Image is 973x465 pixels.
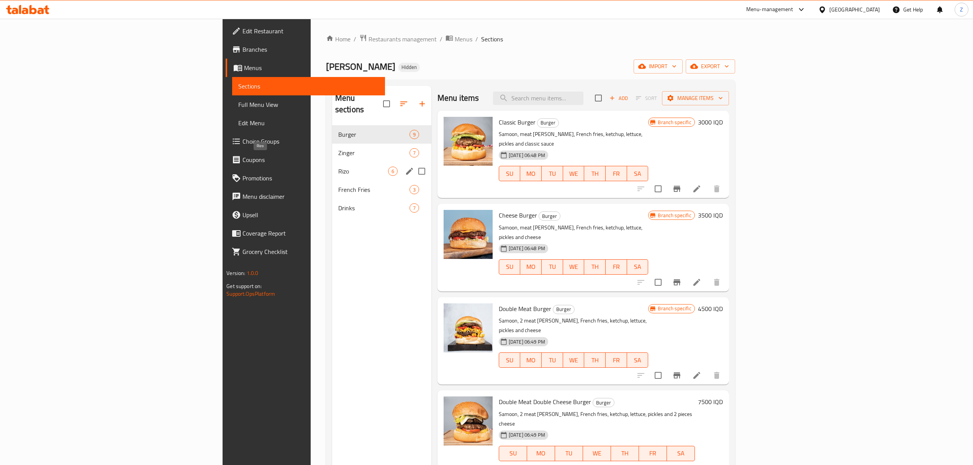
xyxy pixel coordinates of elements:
[242,210,379,219] span: Upsell
[555,446,583,461] button: TU
[238,118,379,128] span: Edit Menu
[226,206,385,224] a: Upsell
[238,82,379,91] span: Sections
[553,305,574,314] span: Burger
[667,446,695,461] button: SA
[698,117,723,128] h6: 3000 IQD
[634,59,683,74] button: import
[566,261,582,272] span: WE
[698,210,723,221] h6: 3500 IQD
[606,259,627,275] button: FR
[523,168,539,179] span: MO
[545,168,560,179] span: TU
[502,355,518,366] span: SU
[226,132,385,151] a: Choice Groups
[410,130,419,139] div: items
[587,168,603,179] span: TH
[499,223,649,242] p: Samoon, meat [PERSON_NAME], French fries, ketchup, lettuce, pickles and cheese
[455,34,472,44] span: Menus
[226,151,385,169] a: Coupons
[232,114,385,132] a: Edit Menu
[502,168,518,179] span: SU
[583,446,611,461] button: WE
[650,367,666,383] span: Select to update
[332,199,431,217] div: Drinks7
[499,129,649,149] p: Samoon, meat [PERSON_NAME], French fries, ketchup, lettuce, pickles and classic sauce
[639,446,667,461] button: FR
[668,366,686,385] button: Branch-specific-item
[226,187,385,206] a: Menu disclaimer
[566,168,582,179] span: WE
[606,166,627,181] button: FR
[692,371,701,380] a: Edit menu item
[369,34,437,44] span: Restaurants management
[584,166,606,181] button: TH
[378,96,395,112] span: Select all sections
[338,167,388,176] span: Rizo
[545,261,560,272] span: TU
[520,259,542,275] button: MO
[226,40,385,59] a: Branches
[539,212,560,221] span: Burger
[627,166,649,181] button: SA
[542,352,563,368] button: TU
[404,165,415,177] button: edit
[499,409,695,429] p: Samoon, 2 meat [PERSON_NAME], French fries, ketchup, lettuce, pickles and 2 pieces cheese
[506,431,548,439] span: [DATE] 06:49 PM
[238,100,379,109] span: Full Menu View
[606,92,631,104] button: Add
[388,168,397,175] span: 6
[627,352,649,368] button: SA
[640,62,677,71] span: import
[708,273,726,291] button: delete
[609,168,624,179] span: FR
[332,122,431,220] nav: Menu sections
[960,5,963,14] span: Z
[410,149,419,157] span: 7
[226,22,385,40] a: Edit Restaurant
[410,203,419,213] div: items
[332,125,431,144] div: Burger9
[542,166,563,181] button: TU
[444,396,493,445] img: Double Meat Double Cheese Burger
[586,448,608,459] span: WE
[563,352,585,368] button: WE
[226,59,385,77] a: Menus
[563,259,585,275] button: WE
[686,59,735,74] button: export
[553,305,575,314] div: Burger
[398,63,420,72] div: Hidden
[692,62,729,71] span: export
[444,303,493,352] img: Double Meat Burger
[242,26,379,36] span: Edit Restaurant
[499,396,591,408] span: Double Meat Double Cheese Burger
[338,203,410,213] span: Drinks
[326,34,735,44] nav: breadcrumb
[232,95,385,114] a: Full Menu View
[410,205,419,212] span: 7
[481,34,503,44] span: Sections
[332,144,431,162] div: Zinger7
[530,448,552,459] span: MO
[502,448,524,459] span: SU
[542,259,563,275] button: TU
[338,148,410,157] span: Zinger
[226,289,275,299] a: Support.OpsPlatform
[627,259,649,275] button: SA
[609,355,624,366] span: FR
[606,92,631,104] span: Add item
[584,352,606,368] button: TH
[410,148,419,157] div: items
[338,185,410,194] span: French Fries
[410,185,419,194] div: items
[630,355,645,366] span: SA
[226,224,385,242] a: Coverage Report
[506,338,548,345] span: [DATE] 06:49 PM
[668,273,686,291] button: Branch-specific-item
[242,192,379,201] span: Menu disclaimer
[499,166,521,181] button: SU
[593,398,614,407] div: Burger
[499,352,521,368] button: SU
[413,95,431,113] button: Add section
[242,229,379,238] span: Coverage Report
